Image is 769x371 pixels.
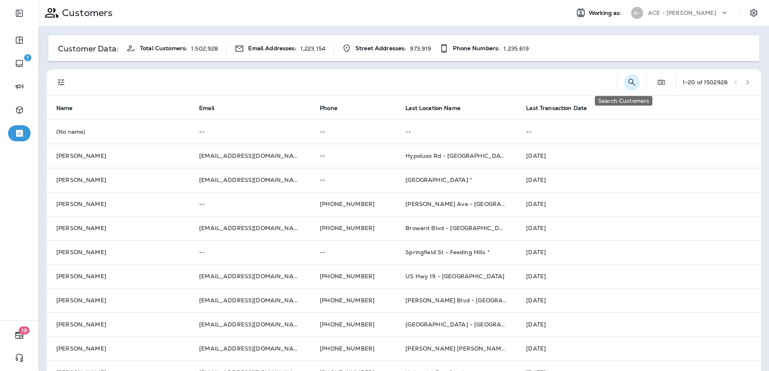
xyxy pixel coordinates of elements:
[320,177,386,183] p: --
[653,74,669,90] button: Edit Fields
[320,104,348,112] span: Phone
[320,128,386,135] p: --
[683,79,728,86] div: 1 - 20 of 1502928
[199,201,300,207] p: --
[405,224,512,232] span: Broward Blvd - [GEOGRAPHIC_DATA]
[47,216,189,240] td: [PERSON_NAME]
[405,104,471,112] span: Last Location Name
[189,336,310,361] td: [EMAIL_ADDRESS][DOMAIN_NAME]
[189,312,310,336] td: [EMAIL_ADDRESS][DOMAIN_NAME]
[516,312,761,336] td: [DATE]
[47,264,189,288] td: [PERSON_NAME]
[47,144,189,168] td: [PERSON_NAME]
[746,6,761,20] button: Settings
[405,152,510,159] span: Hypoluxo Rd - [GEOGRAPHIC_DATA]
[410,45,431,52] p: 973,919
[516,336,761,361] td: [DATE]
[199,249,300,255] p: --
[47,288,189,312] td: [PERSON_NAME]
[8,5,31,21] button: Expand Sidebar
[248,45,296,52] span: Email Addresses:
[453,45,500,52] span: Phone Numbers:
[405,105,461,112] span: Last Location Name
[189,144,310,168] td: [EMAIL_ADDRESS][DOMAIN_NAME]
[191,45,218,52] p: 1,502,928
[310,192,396,216] td: [PHONE_NUMBER]
[405,200,537,208] span: [PERSON_NAME] Ave - [GEOGRAPHIC_DATA]
[47,312,189,336] td: [PERSON_NAME]
[58,45,118,52] p: Customer Data:
[516,192,761,216] td: [DATE]
[8,327,31,343] button: 19
[310,216,396,240] td: [PHONE_NUMBER]
[53,74,69,90] button: Filters
[526,128,751,135] p: --
[405,297,538,304] span: [PERSON_NAME] Blvd - [GEOGRAPHIC_DATA]
[59,7,113,19] p: Customers
[47,336,189,361] td: [PERSON_NAME]
[47,240,189,264] td: [PERSON_NAME]
[56,128,180,135] p: (No name)
[504,45,529,52] p: 1,235,619
[310,336,396,361] td: [PHONE_NUMBER]
[56,105,73,112] span: Name
[405,176,472,183] span: [GEOGRAPHIC_DATA] *
[140,45,187,52] span: Total Customers:
[19,326,30,334] span: 19
[516,264,761,288] td: [DATE]
[310,288,396,312] td: [PHONE_NUMBER]
[199,105,214,112] span: Email
[56,104,83,112] span: Name
[516,216,761,240] td: [DATE]
[595,96,652,106] div: Search Customers
[356,45,406,52] span: Street Addresses:
[516,144,761,168] td: [DATE]
[47,168,189,192] td: [PERSON_NAME]
[189,264,310,288] td: [EMAIL_ADDRESS][DOMAIN_NAME]
[405,273,504,280] span: US Hwy 19 - [GEOGRAPHIC_DATA]
[526,104,597,112] span: Last Transaction Date
[310,264,396,288] td: [PHONE_NUMBER]
[405,249,489,256] span: Springfield St - Feeding Hills *
[526,105,587,112] span: Last Transaction Date
[405,128,507,135] p: --
[189,216,310,240] td: [EMAIL_ADDRESS][DOMAIN_NAME]
[589,10,623,16] span: Working as:
[516,240,761,264] td: [DATE]
[47,192,189,216] td: [PERSON_NAME]
[189,168,310,192] td: [EMAIL_ADDRESS][DOMAIN_NAME]
[516,288,761,312] td: [DATE]
[310,312,396,336] td: [PHONE_NUMBER]
[516,168,761,192] td: [DATE]
[648,10,716,16] p: ACE - [PERSON_NAME]
[405,345,521,352] span: [PERSON_NAME] [PERSON_NAME] Hwy
[189,288,310,312] td: [EMAIL_ADDRESS][DOMAIN_NAME]
[300,45,325,52] p: 1,223,154
[320,249,386,255] p: --
[320,153,386,159] p: --
[405,321,537,328] span: [GEOGRAPHIC_DATA] - [GEOGRAPHIC_DATA]
[199,104,225,112] span: Email
[199,128,300,135] p: --
[631,7,643,19] div: A-
[624,74,640,90] button: Search Customers
[320,105,337,112] span: Phone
